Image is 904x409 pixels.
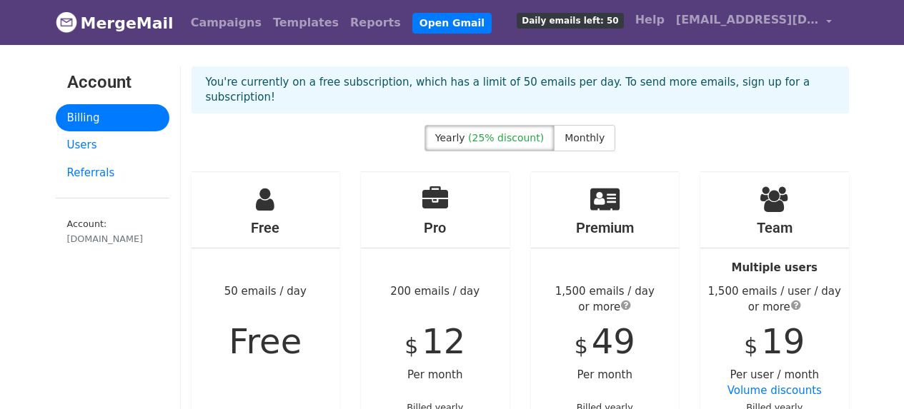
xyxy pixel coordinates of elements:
span: Monthly [565,132,605,143]
h4: Free [192,219,340,236]
span: 49 [592,321,635,361]
span: 19 [761,321,805,361]
a: Templates [267,9,344,37]
div: 1,500 emails / user / day or more [700,283,849,315]
a: MergeMail [56,8,174,38]
small: Account: [67,218,158,246]
img: MergeMail logo [56,11,77,33]
h4: Team [700,219,849,236]
a: Referrals [56,159,169,187]
div: [DOMAIN_NAME] [67,232,158,246]
a: Billing [56,104,169,132]
span: Daily emails left: 50 [517,13,623,29]
strong: Multiple users [732,261,818,274]
a: Volume discounts [727,384,822,397]
h4: Pro [361,219,510,236]
p: You're currently on a free subscription, which has a limit of 50 emails per day. To send more ema... [206,75,835,105]
a: [EMAIL_ADDRESS][DOMAIN_NAME] [670,6,838,39]
span: $ [744,333,758,358]
span: 12 [422,321,465,361]
h3: Account [67,72,158,93]
span: (25% discount) [468,132,544,143]
h4: Premium [531,219,680,236]
span: [EMAIL_ADDRESS][DOMAIN_NAME] [676,11,819,29]
a: Daily emails left: 50 [511,6,629,34]
a: Help [630,6,670,34]
a: Open Gmail [412,13,492,34]
a: Campaigns [185,9,267,37]
a: Users [56,131,169,159]
span: $ [575,333,588,358]
div: 1,500 emails / day or more [531,283,680,315]
a: Reports [344,9,407,37]
span: Yearly [435,132,465,143]
span: $ [404,333,418,358]
span: Free [229,321,302,361]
